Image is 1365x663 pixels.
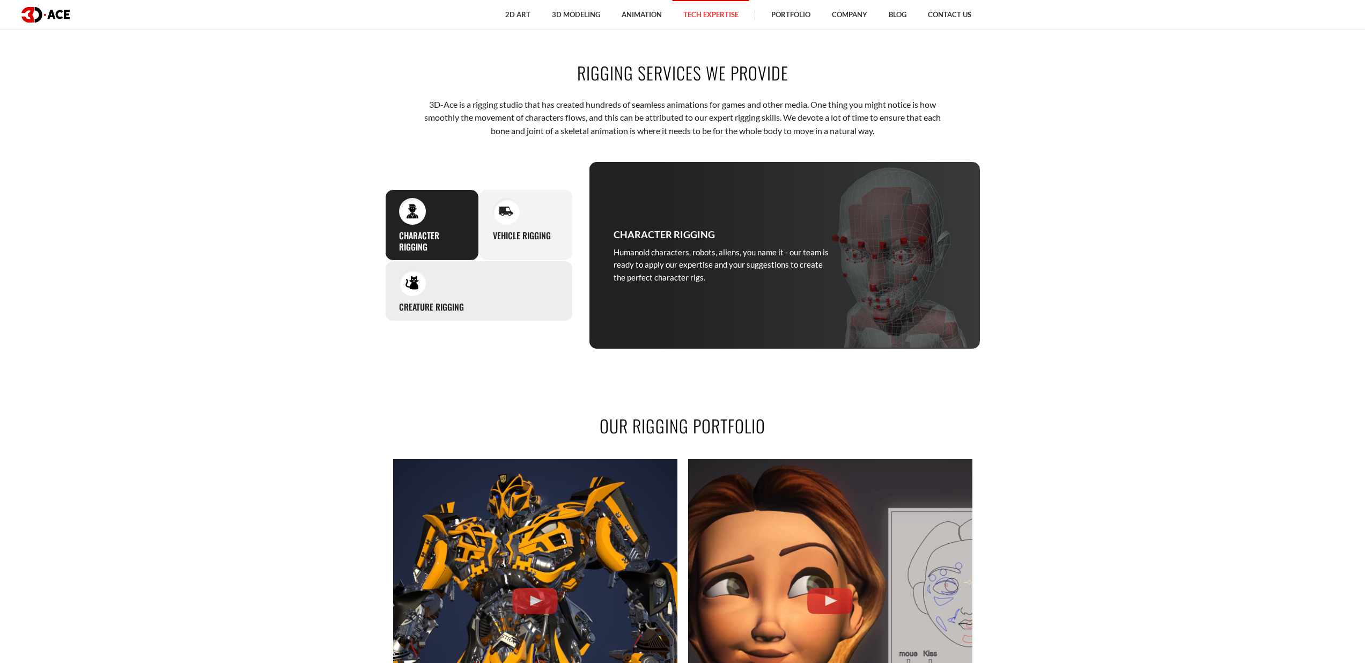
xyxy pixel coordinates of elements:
[21,7,70,23] img: logo dark
[614,227,715,242] h3: Character rigging
[614,246,833,284] p: Humanoid characters, robots, aliens, you name it - our team is ready to apply our expertise and y...
[385,414,980,438] h2: OUR RIGGING PORTFOLIO
[493,230,551,241] h3: Vehicle rigging
[405,276,419,290] img: Creature rigging
[399,230,465,253] h3: Character rigging
[405,204,419,218] img: Character rigging
[385,61,980,85] h2: RIGGING SERVICES WE PROVIDE
[399,301,464,313] h3: Creature rigging
[418,98,947,137] p: 3D-Ace is a rigging studio that has created hundreds of seamless animations for games and other m...
[499,206,513,217] img: Vehicle rigging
